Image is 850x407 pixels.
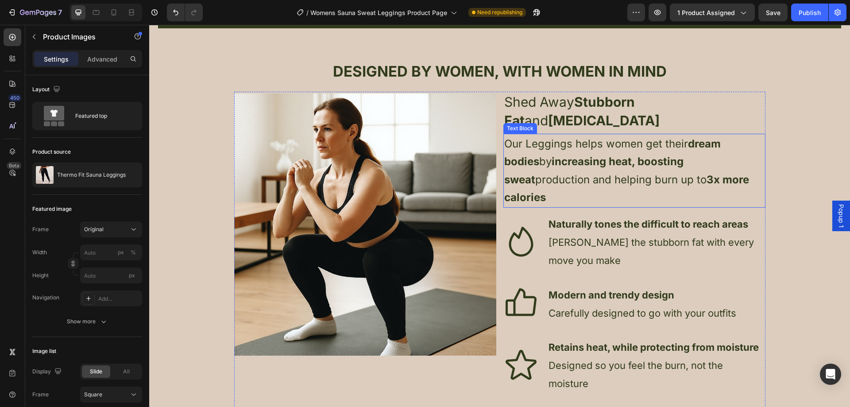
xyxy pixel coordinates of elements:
div: Layout [32,84,62,96]
strong: Retains heat, while protecting from moisture [399,317,610,328]
button: Publish [791,4,828,21]
p: Settings [44,54,69,64]
button: px [128,247,139,258]
div: Display [32,366,63,378]
strong: Modern and trendy design [399,264,525,276]
label: Height [32,271,49,279]
button: 7 [4,4,66,21]
span: Need republishing [477,8,522,16]
span: All [123,368,130,376]
strong: [MEDICAL_DATA] [399,88,510,104]
div: px [118,248,124,256]
div: Text Block [356,100,386,108]
input: px [80,267,142,283]
p: Product Images [43,31,118,42]
p: Advanced [87,54,117,64]
span: DESIGNED BY WOMEN, WITH WOMEN IN MIND [184,38,518,55]
span: Designed so you feel the burn, not the moisture [399,335,574,364]
label: Frame [32,225,49,233]
input: px% [80,244,142,260]
div: Undo/Redo [167,4,203,21]
span: Save [766,9,780,16]
div: Navigation [32,294,59,302]
div: Product source [32,148,71,156]
div: % [131,248,136,256]
button: % [116,247,126,258]
button: Save [758,4,788,21]
span: 1 product assigned [677,8,735,17]
div: Beta [7,162,21,169]
button: Original [80,221,142,237]
span: Original [84,225,104,233]
div: 450 [8,94,21,101]
iframe: Design area [149,25,850,407]
strong: Naturally tones the difficult to reach areas [399,194,599,205]
div: Featured top [75,106,129,126]
div: Image list [32,347,56,355]
span: Square [84,391,102,399]
img: gempages_583634832253256263-41066d6c-0062-45b1-9f3f-ba9d23bee976.jpg [85,69,347,331]
span: Carefully designed to go with your outfits [399,283,587,294]
div: Open Intercom Messenger [820,364,841,385]
div: Featured image [32,205,72,213]
span: Slide [90,368,102,376]
button: Square [80,387,142,403]
strong: increasing heat, boosting sweat [355,130,534,161]
span: Popup 1 [688,179,696,203]
strong: 3x more calories [355,148,600,179]
p: 7 [58,7,62,18]
div: Add... [98,295,140,303]
label: Width [32,248,47,256]
img: product feature img [36,166,54,184]
p: Shed Away and [355,68,615,105]
span: / [306,8,309,17]
label: Frame [32,391,49,399]
span: Our Leggings helps women get their by production and helping burn up to [355,112,600,179]
span: Womens Sauna Sweat Leggings Product Page [310,8,447,17]
button: 1 product assigned [670,4,755,21]
div: Show more [67,317,108,326]
span: [PERSON_NAME] the stubborn fat with every move you make [399,212,605,241]
p: Thermo Fit Sauna Leggings [57,172,126,178]
span: px [129,272,135,279]
div: Publish [799,8,821,17]
button: Show more [32,314,142,329]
